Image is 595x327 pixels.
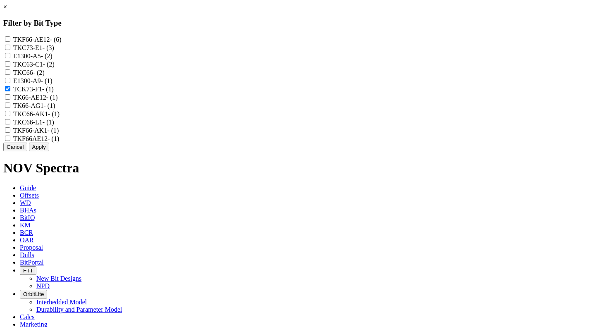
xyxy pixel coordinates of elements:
button: Apply [29,143,49,151]
label: E1300-A9 [13,77,52,84]
label: TKC66-AK1 [13,110,59,117]
span: - (2) [41,53,52,60]
label: TKF66-AK1 [13,127,59,134]
label: TCK73-F1 [13,86,54,93]
span: WD [20,199,31,206]
h3: Filter by Bit Type [3,19,592,28]
label: TKC66 [13,69,45,76]
label: TKC63-C1 [13,61,55,68]
label: E1300-A5 [13,53,52,60]
span: FTT [23,267,33,274]
span: - (1) [43,119,54,126]
label: TKF66-AE12 [13,36,62,43]
span: - (1) [47,127,59,134]
a: New Bit Designs [36,275,81,282]
a: Durability and Parameter Model [36,306,122,313]
span: - (1) [41,77,52,84]
span: - (3) [43,44,54,51]
span: - (1) [46,94,58,101]
span: BCR [20,229,33,236]
span: - (1) [48,110,59,117]
span: - (1) [43,102,55,109]
label: TKF66AE12 [13,135,59,142]
span: OrbitLite [23,291,44,297]
span: Offsets [20,192,39,199]
span: - (1) [48,135,59,142]
span: OAR [20,236,34,243]
span: Proposal [20,244,43,251]
label: TK66-AG1 [13,102,55,109]
span: - (2) [43,61,55,68]
label: TKC66-L1 [13,119,54,126]
span: - (6) [50,36,62,43]
h1: NOV Spectra [3,160,592,176]
label: TK66-AE12 [13,94,58,101]
span: BHAs [20,207,36,214]
a: NPD [36,282,50,289]
span: BitPortal [20,259,44,266]
span: Calcs [20,313,35,320]
button: Cancel [3,143,27,151]
label: TKC73-E1 [13,44,54,51]
a: × [3,3,7,10]
span: - (2) [33,69,45,76]
span: BitIQ [20,214,35,221]
span: KM [20,222,31,229]
span: Guide [20,184,36,191]
a: Interbedded Model [36,298,87,306]
span: Dulls [20,251,34,258]
span: - (1) [42,86,54,93]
